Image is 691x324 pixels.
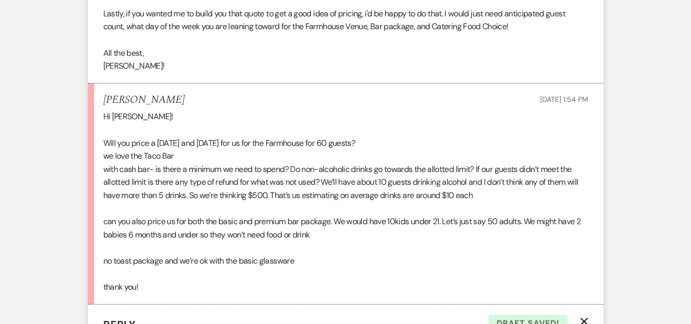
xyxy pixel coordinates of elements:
span: [PERSON_NAME]! [103,60,165,71]
p: we love the Taco Bar [103,149,588,163]
span: All the best, [103,48,144,58]
p: can you also price us for both the basic and premium bar package. We would have 10kids under 21. ... [103,215,588,241]
p: no toast package and we’re ok with the basic glassware [103,254,588,268]
span: [DATE] 1:54 PM [540,95,588,104]
p: with cash bar- is there a minimum we need to spend? Do non-alcoholic drinks go towards the allott... [103,163,588,202]
p: Hi [PERSON_NAME]! [103,110,588,123]
p: thank you! [103,280,588,294]
p: Will you price a [DATE] and [DATE] for us for the Farmhouse for 60 guests? [103,137,588,150]
span: Lastly, if you wanted me to build you that quote to get a good idea of pricing, i'd be happy to d... [103,8,565,32]
h5: [PERSON_NAME] [103,94,185,106]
